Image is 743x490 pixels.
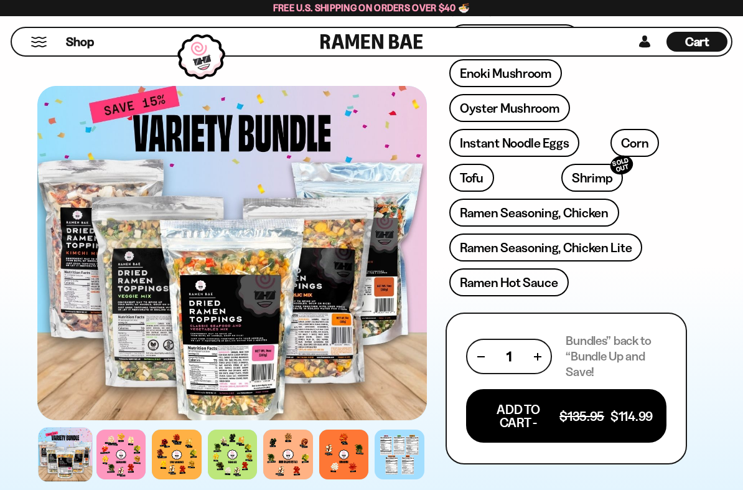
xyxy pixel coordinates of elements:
a: Cart [666,28,727,55]
a: Instant Noodle Eggs [449,129,579,157]
button: Mobile Menu Trigger [30,37,47,47]
div: SOLD OUT [608,153,635,177]
a: Ramen Hot Sauce [449,268,569,296]
a: Enoki Mushroom [449,59,562,87]
span: 1 [507,349,512,364]
button: Add To Cart - $135.95 $114.99 [466,389,666,443]
p: Bundles” back to “Bundle Up and Save! [566,333,666,380]
a: Ramen Seasoning, Chicken [449,199,619,227]
span: Cart [685,34,709,49]
a: Shop [66,32,94,52]
a: Tofu [449,164,494,192]
span: Shop [66,34,94,50]
a: Oyster Mushroom [449,94,570,122]
a: Corn [610,129,659,157]
span: Free U.S. Shipping on Orders over $40 🍜 [273,2,470,14]
a: ShrimpSOLD OUT [561,164,623,192]
a: Ramen Seasoning, Chicken Lite [449,233,642,261]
